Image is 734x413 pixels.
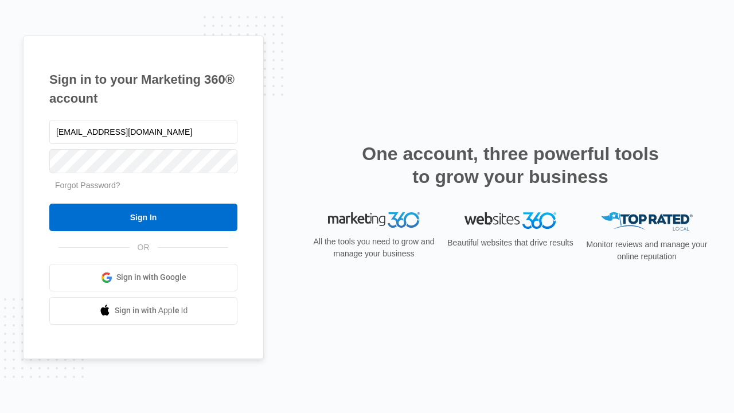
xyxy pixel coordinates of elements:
[328,212,420,228] img: Marketing 360
[49,297,237,325] a: Sign in with Apple Id
[55,181,120,190] a: Forgot Password?
[464,212,556,229] img: Websites 360
[116,271,186,283] span: Sign in with Google
[49,120,237,144] input: Email
[601,212,693,231] img: Top Rated Local
[446,237,575,249] p: Beautiful websites that drive results
[358,142,662,188] h2: One account, three powerful tools to grow your business
[49,70,237,108] h1: Sign in to your Marketing 360® account
[49,204,237,231] input: Sign In
[310,236,438,260] p: All the tools you need to grow and manage your business
[49,264,237,291] a: Sign in with Google
[583,239,711,263] p: Monitor reviews and manage your online reputation
[115,305,188,317] span: Sign in with Apple Id
[130,241,158,254] span: OR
